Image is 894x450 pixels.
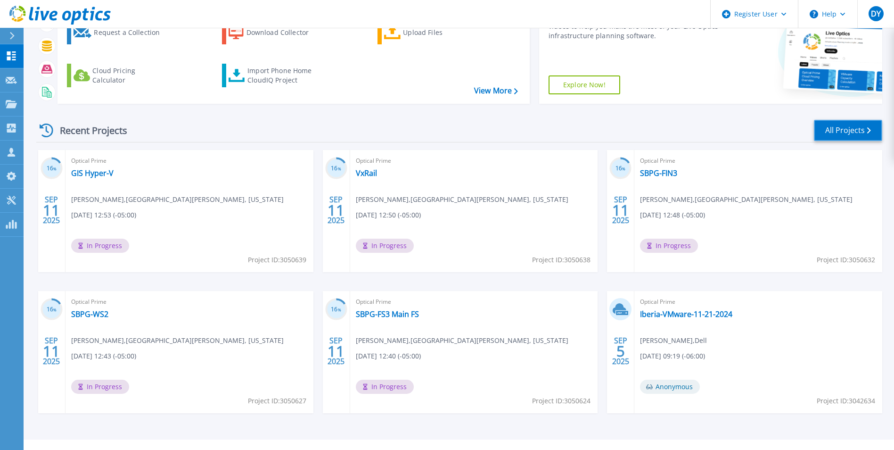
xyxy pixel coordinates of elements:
span: % [53,166,57,171]
span: [PERSON_NAME] , [GEOGRAPHIC_DATA][PERSON_NAME], [US_STATE] [356,194,568,205]
span: 5 [616,347,625,355]
h3: 16 [609,163,632,174]
span: 11 [612,206,629,214]
span: Optical Prime [356,156,592,166]
span: In Progress [356,239,414,253]
a: Explore Now! [549,75,620,94]
span: Project ID: 3042634 [817,396,875,406]
div: SEP 2025 [327,193,345,227]
span: Project ID: 3050624 [532,396,591,406]
span: 11 [43,206,60,214]
span: Optical Prime [71,297,308,307]
div: SEP 2025 [327,334,345,368]
span: Project ID: 3050632 [817,255,875,265]
span: In Progress [640,239,698,253]
span: [PERSON_NAME] , [GEOGRAPHIC_DATA][PERSON_NAME], [US_STATE] [71,194,284,205]
span: % [338,166,341,171]
span: Optical Prime [356,297,592,307]
h3: 16 [41,304,63,315]
span: Optical Prime [71,156,308,166]
span: Project ID: 3050627 [248,396,306,406]
div: SEP 2025 [42,193,60,227]
h3: 16 [41,163,63,174]
div: SEP 2025 [612,193,630,227]
span: Optical Prime [640,297,877,307]
span: % [338,307,341,312]
div: SEP 2025 [612,334,630,368]
span: In Progress [356,380,414,394]
span: [PERSON_NAME] , [GEOGRAPHIC_DATA][PERSON_NAME], [US_STATE] [640,194,853,205]
span: In Progress [71,239,129,253]
div: Upload Files [403,23,478,42]
h3: 16 [325,304,347,315]
span: Project ID: 3050638 [532,255,591,265]
span: [PERSON_NAME] , Dell [640,335,707,346]
span: [PERSON_NAME] , [GEOGRAPHIC_DATA][PERSON_NAME], [US_STATE] [356,335,568,346]
a: Request a Collection [67,21,172,44]
span: Anonymous [640,380,700,394]
span: % [53,307,57,312]
span: DY [871,10,881,17]
span: [PERSON_NAME] , [GEOGRAPHIC_DATA][PERSON_NAME], [US_STATE] [71,335,284,346]
a: Download Collector [222,21,327,44]
span: [DATE] 12:43 (-05:00) [71,351,136,361]
div: Download Collector [246,23,322,42]
a: View More [474,86,518,95]
a: GIS Hyper-V [71,168,114,178]
a: Iberia-VMware-11-21-2024 [640,309,732,319]
a: Cloud Pricing Calculator [67,64,172,87]
span: [DATE] 12:48 (-05:00) [640,210,705,220]
a: All Projects [814,120,882,141]
div: Import Phone Home CloudIQ Project [247,66,321,85]
span: Project ID: 3050639 [248,255,306,265]
div: Request a Collection [94,23,169,42]
span: % [622,166,625,171]
a: Upload Files [377,21,483,44]
h3: 16 [325,163,347,174]
span: 11 [328,347,344,355]
span: [DATE] 09:19 (-06:00) [640,351,705,361]
span: In Progress [71,380,129,394]
a: SBPG-WS2 [71,309,108,319]
span: 11 [43,347,60,355]
span: 11 [328,206,344,214]
span: [DATE] 12:53 (-05:00) [71,210,136,220]
div: Recent Projects [36,119,140,142]
a: SBPG-FIN3 [640,168,677,178]
span: [DATE] 12:40 (-05:00) [356,351,421,361]
a: SBPG-FS3 Main FS [356,309,419,319]
span: [DATE] 12:50 (-05:00) [356,210,421,220]
div: SEP 2025 [42,334,60,368]
span: Optical Prime [640,156,877,166]
div: Cloud Pricing Calculator [92,66,168,85]
a: VxRail [356,168,377,178]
